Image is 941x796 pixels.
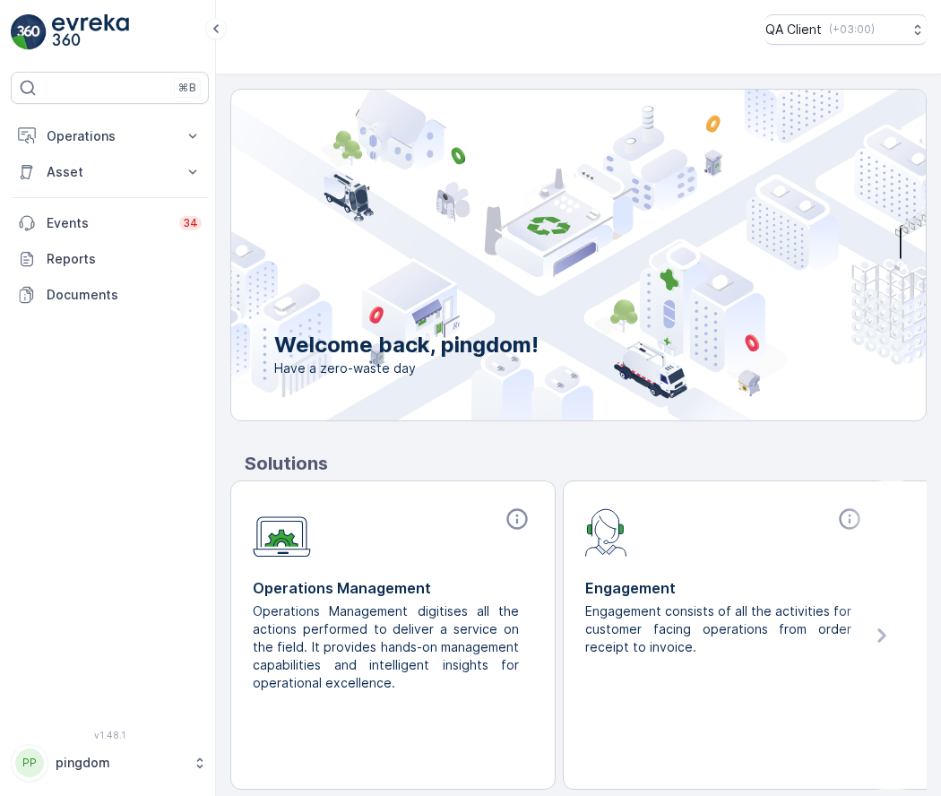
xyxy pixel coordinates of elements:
p: Welcome back, pingdom! [274,331,539,359]
p: Asset [47,163,173,181]
span: v 1.48.1 [11,730,209,740]
a: Documents [11,277,209,313]
img: city illustration [151,90,926,420]
button: PPpingdom [11,744,209,782]
p: pingdom [56,754,184,772]
button: Asset [11,154,209,190]
p: Events [47,214,168,232]
button: Operations [11,118,209,154]
a: Events34 [11,205,209,241]
p: Operations Management [253,577,533,599]
p: Reports [47,250,202,268]
a: Reports [11,241,209,277]
p: Documents [47,286,202,304]
img: logo_light-DOdMpM7g.png [52,14,129,50]
img: logo [11,14,47,50]
p: QA Client [765,21,822,39]
button: QA Client(+03:00) [765,14,927,45]
p: Engagement consists of all the activities for customer facing operations from order receipt to in... [585,602,851,656]
span: Have a zero-waste day [274,359,539,377]
p: Engagement [585,577,866,599]
p: Operations [47,127,173,145]
p: 34 [183,216,198,230]
div: PP [15,748,44,777]
p: Solutions [245,450,927,477]
img: module-icon [253,506,311,558]
p: ⌘B [178,81,196,95]
p: ( +03:00 ) [829,22,875,37]
p: Operations Management digitises all the actions performed to deliver a service on the field. It p... [253,602,519,692]
img: module-icon [585,506,627,557]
